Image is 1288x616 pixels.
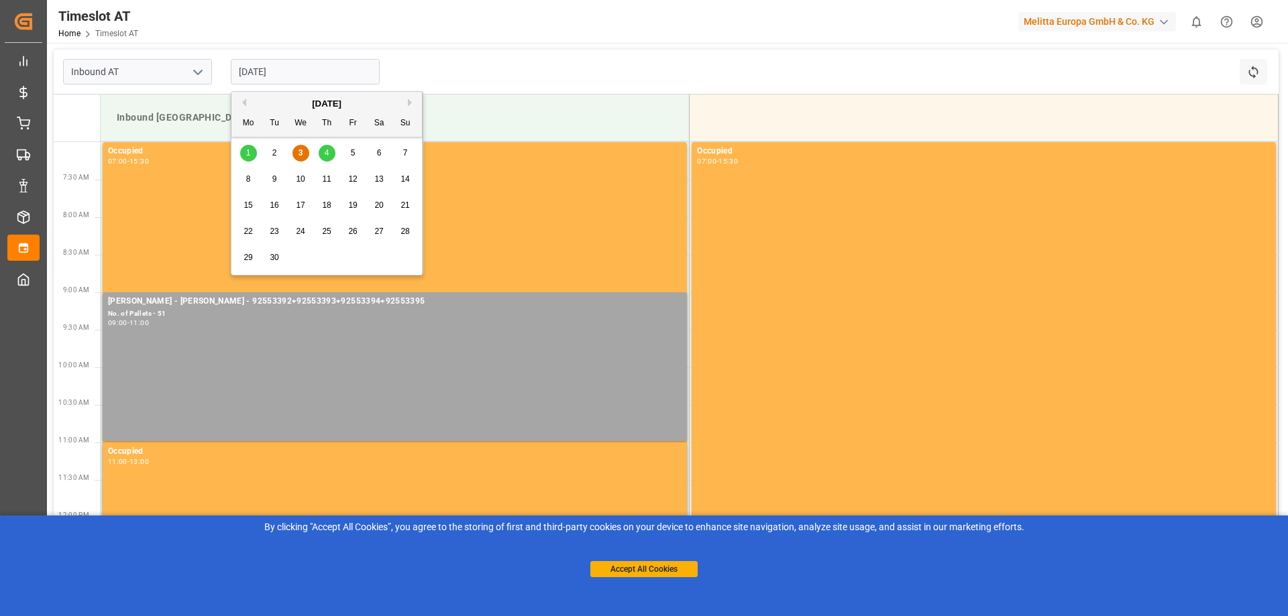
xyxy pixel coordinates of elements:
span: 6 [377,148,382,158]
div: Choose Thursday, September 11th, 2025 [319,171,335,188]
span: 13 [374,174,383,184]
div: 15:30 [718,158,738,164]
div: By clicking "Accept All Cookies”, you agree to the storing of first and third-party cookies on yo... [9,520,1279,534]
span: 8:30 AM [63,249,89,256]
div: Timeslot AT [58,6,138,26]
div: Occupied [108,145,682,158]
span: 3 [299,148,303,158]
span: 16 [270,200,278,210]
div: Choose Wednesday, September 24th, 2025 [292,223,309,240]
div: Choose Friday, September 12th, 2025 [345,171,362,188]
div: Choose Wednesday, September 3rd, 2025 [292,145,309,162]
input: Type to search/select [63,59,212,84]
span: 12 [348,174,357,184]
div: Sa [371,115,388,132]
div: Choose Thursday, September 4th, 2025 [319,145,335,162]
div: Choose Sunday, September 14th, 2025 [397,171,414,188]
span: 5 [351,148,356,158]
div: Choose Monday, September 29th, 2025 [240,249,257,266]
div: Choose Saturday, September 20th, 2025 [371,197,388,214]
div: Choose Tuesday, September 23rd, 2025 [266,223,283,240]
span: 7 [403,148,408,158]
div: Choose Monday, September 22nd, 2025 [240,223,257,240]
div: Choose Tuesday, September 16th, 2025 [266,197,283,214]
button: Help Center [1212,7,1242,37]
span: 15 [244,200,252,210]
span: 29 [244,253,252,262]
span: 12:00 PM [58,511,89,519]
div: 09:00 [108,320,127,326]
div: - [127,158,129,164]
div: We [292,115,309,132]
span: 8 [246,174,251,184]
span: 9:00 AM [63,286,89,294]
div: Choose Saturday, September 27th, 2025 [371,223,388,240]
span: 2 [272,148,277,158]
div: 11:00 [129,320,149,326]
div: 07:00 [108,158,127,164]
div: Choose Saturday, September 6th, 2025 [371,145,388,162]
span: 26 [348,227,357,236]
div: Choose Sunday, September 28th, 2025 [397,223,414,240]
div: - [716,158,718,164]
div: [DATE] [231,97,422,111]
span: 4 [325,148,329,158]
span: 19 [348,200,357,210]
input: DD.MM.YYYY [231,59,380,84]
div: Choose Friday, September 19th, 2025 [345,197,362,214]
span: 28 [400,227,409,236]
button: Accept All Cookies [590,561,698,577]
div: Fr [345,115,362,132]
span: 25 [322,227,331,236]
a: Home [58,29,80,38]
div: 13:00 [129,458,149,465]
span: 8:00 AM [63,211,89,219]
span: 24 [296,227,305,236]
div: 15:30 [129,158,149,164]
span: 30 [270,253,278,262]
span: 27 [374,227,383,236]
span: 20 [374,200,383,210]
div: Choose Tuesday, September 9th, 2025 [266,171,283,188]
div: Choose Sunday, September 7th, 2025 [397,145,414,162]
div: Occupied [108,445,682,458]
span: 10 [296,174,305,184]
span: 23 [270,227,278,236]
div: Th [319,115,335,132]
div: Choose Monday, September 1st, 2025 [240,145,257,162]
div: Choose Wednesday, September 17th, 2025 [292,197,309,214]
span: 1 [246,148,251,158]
div: Occupied [697,145,1271,158]
div: Choose Saturday, September 13th, 2025 [371,171,388,188]
span: 21 [400,200,409,210]
div: 07:00 [697,158,716,164]
div: month 2025-09 [235,140,419,271]
div: [PERSON_NAME] - [PERSON_NAME] - 92553392+92553393+92553394+92553395 [108,295,682,308]
div: Choose Monday, September 15th, 2025 [240,197,257,214]
div: Inbound [GEOGRAPHIC_DATA] [111,105,678,130]
div: Choose Friday, September 5th, 2025 [345,145,362,162]
div: Choose Tuesday, September 30th, 2025 [266,249,283,266]
button: open menu [187,62,207,82]
span: 10:00 AM [58,361,89,369]
div: Choose Tuesday, September 2nd, 2025 [266,145,283,162]
div: Su [397,115,414,132]
span: 9 [272,174,277,184]
div: - [127,320,129,326]
span: 22 [244,227,252,236]
span: 18 [322,200,331,210]
span: 11:00 AM [58,436,89,444]
div: - [127,458,129,465]
button: Previous Month [238,99,246,107]
span: 9:30 AM [63,324,89,331]
button: show 0 new notifications [1181,7,1212,37]
span: 14 [400,174,409,184]
div: Choose Wednesday, September 10th, 2025 [292,171,309,188]
span: 11 [322,174,331,184]
div: Choose Thursday, September 18th, 2025 [319,197,335,214]
div: Tu [266,115,283,132]
div: 11:00 [108,458,127,465]
span: 10:30 AM [58,399,89,406]
div: Choose Thursday, September 25th, 2025 [319,223,335,240]
div: Melitta Europa GmbH & Co. KG [1018,12,1176,32]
